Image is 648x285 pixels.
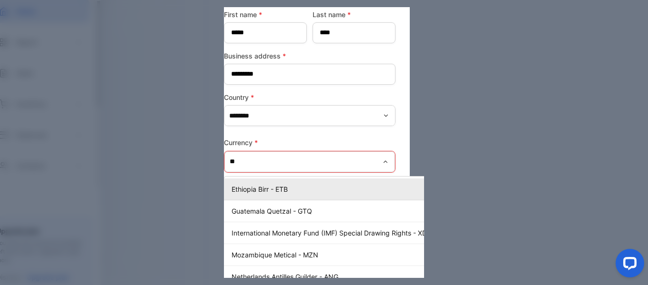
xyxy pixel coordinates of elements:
[608,245,648,285] iframe: LiveChat chat widget
[224,138,395,147] label: Currency
[232,228,431,238] p: International Monetary Fund (IMF) Special Drawing Rights - XDR
[224,92,395,102] label: Country
[224,51,395,61] label: Business address
[232,272,431,282] p: Netherlands Antilles Guilder - ANG
[232,250,431,260] p: Mozambique Metical - MZN
[232,184,431,194] p: Ethiopia Birr - ETB
[224,10,307,20] label: First name
[224,175,395,187] p: This field is required
[313,10,395,20] label: Last name
[232,206,431,216] p: Guatemala Quetzal - GTQ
